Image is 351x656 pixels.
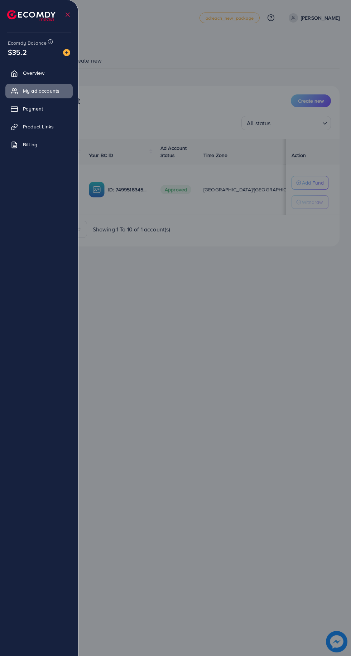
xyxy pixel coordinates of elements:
[23,69,44,77] span: Overview
[63,49,70,56] img: image
[23,141,37,148] span: Billing
[5,119,73,134] a: Product Links
[5,66,73,80] a: Overview
[8,39,47,46] span: Ecomdy Balance
[5,84,73,98] a: My ad accounts
[23,123,54,130] span: Product Links
[23,105,43,112] span: Payment
[5,137,73,152] a: Billing
[8,47,27,57] span: $35.2
[23,87,59,94] span: My ad accounts
[7,10,56,21] img: logo
[5,102,73,116] a: Payment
